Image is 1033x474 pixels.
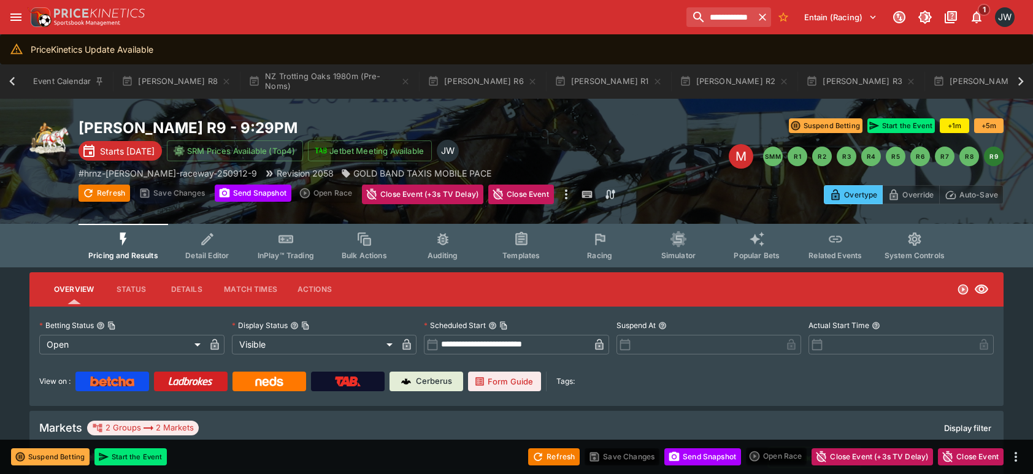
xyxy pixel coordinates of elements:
button: [PERSON_NAME] R3 [799,64,923,99]
button: Copy To Clipboard [301,321,310,330]
button: No Bookmarks [774,7,793,27]
img: Cerberus [401,377,411,386]
button: Send Snapshot [664,448,741,465]
p: Auto-Save [959,188,998,201]
p: Override [902,188,934,201]
button: Actual Start Time [872,321,880,330]
input: search [686,7,754,27]
button: [PERSON_NAME] R1 [547,64,670,99]
span: System Controls [885,251,945,260]
span: 1 [978,4,991,16]
button: Select Tenant [797,7,885,27]
button: Documentation [940,6,962,28]
svg: Open [957,283,969,296]
a: Form Guide [468,372,541,391]
button: R6 [910,147,930,166]
button: Suspend Betting [789,118,862,133]
button: +1m [940,118,969,133]
button: R8 [959,147,979,166]
button: R5 [886,147,905,166]
button: Send Snapshot [215,185,291,202]
button: Close Event [488,185,554,204]
button: Suspend At [658,321,667,330]
div: 2 Groups 2 Markets [92,421,194,435]
button: more [559,185,574,204]
button: Close Event (+3s TV Delay) [362,185,483,204]
div: Open [39,335,205,354]
button: [PERSON_NAME] R8 [114,64,239,99]
img: TabNZ [335,377,361,386]
button: open drawer [5,6,27,28]
button: Match Times [214,275,287,304]
p: Scheduled Start [424,320,486,331]
button: [PERSON_NAME] R2 [672,64,797,99]
p: Betting Status [39,320,94,331]
button: R9 [984,147,1004,166]
button: Details [159,275,214,304]
div: GOLD BAND TAXIS MOBILE PACE [341,167,491,180]
div: Visible [232,335,397,354]
button: R3 [837,147,856,166]
button: NZ Trotting Oaks 1980m (Pre-Noms) [241,64,418,99]
button: Auto-Save [939,185,1004,204]
button: [PERSON_NAME] R6 [420,64,545,99]
span: Pricing and Results [88,251,158,260]
label: Tags: [556,372,575,391]
img: harness_racing.png [29,118,69,158]
button: Display StatusCopy To Clipboard [290,321,299,330]
div: split button [296,185,357,202]
p: Copy To Clipboard [79,167,257,180]
img: Neds [255,377,283,386]
p: GOLD BAND TAXIS MOBILE PACE [353,167,491,180]
button: Override [882,185,939,204]
button: Copy To Clipboard [107,321,116,330]
button: Close Event [938,448,1004,465]
button: Toggle light/dark mode [914,6,936,28]
button: Start the Event [867,118,935,133]
p: Display Status [232,320,288,331]
button: Refresh [528,448,580,465]
a: Cerberus [390,372,463,391]
div: split button [746,448,807,465]
p: Cerberus [416,375,452,388]
button: Event Calendar [26,64,112,99]
span: Bulk Actions [342,251,387,260]
button: Close Event (+3s TV Delay) [812,448,933,465]
p: Revision 2058 [277,167,334,180]
button: Status [104,275,159,304]
p: Starts [DATE] [100,145,155,158]
img: PriceKinetics [54,9,145,18]
img: Ladbrokes [168,377,213,386]
button: R7 [935,147,954,166]
span: Detail Editor [185,251,229,260]
div: Jayden Wyke [437,140,459,162]
span: Simulator [661,251,696,260]
button: SRM Prices Available (Top4) [167,140,303,161]
button: Copy To Clipboard [499,321,508,330]
button: SMM [763,147,783,166]
button: Notifications [966,6,988,28]
button: Overtype [824,185,883,204]
img: Betcha [90,377,134,386]
button: Start the Event [94,448,167,465]
button: Jayden Wyke [991,4,1018,31]
h5: Markets [39,421,82,435]
button: Scheduled StartCopy To Clipboard [488,321,497,330]
button: Suspend Betting [11,448,90,465]
div: Event type filters [79,224,954,267]
button: R2 [812,147,832,166]
span: Templates [502,251,540,260]
button: more [1008,449,1023,464]
p: Suspend At [616,320,656,331]
div: Edit Meeting [729,144,753,169]
div: Start From [824,185,1004,204]
button: Refresh [79,185,130,202]
button: Actions [287,275,342,304]
div: Jayden Wyke [995,7,1015,27]
span: Auditing [428,251,458,260]
button: +5m [974,118,1004,133]
p: Overtype [844,188,877,201]
button: R1 [788,147,807,166]
nav: pagination navigation [763,147,1004,166]
button: R4 [861,147,881,166]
